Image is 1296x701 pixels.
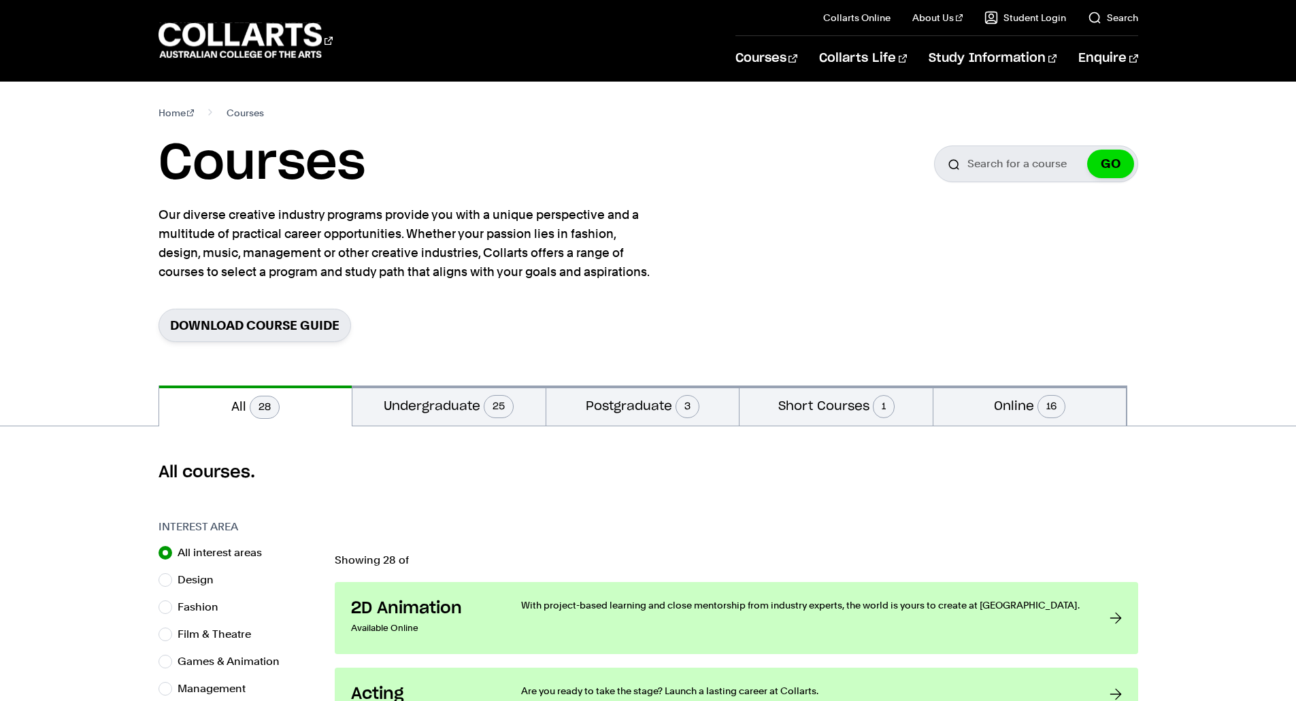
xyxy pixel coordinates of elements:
a: Download Course Guide [159,309,351,342]
span: 1 [873,395,895,418]
label: All interest areas [178,543,273,562]
button: All28 [159,386,352,426]
h2: All courses. [159,462,1138,483]
span: 28 [250,396,280,419]
button: Undergraduate25 [352,386,546,426]
a: 2D Animation Available Online With project-based learning and close mentorship from industry expe... [335,582,1138,654]
h1: Courses [159,133,365,194]
span: 16 [1037,395,1065,418]
label: Fashion [178,598,229,617]
label: Design [178,570,225,589]
span: 3 [676,395,699,418]
a: Home [159,103,195,122]
p: Showing 28 of [335,555,1138,566]
button: Online16 [933,386,1127,426]
button: Postgraduate3 [546,386,740,426]
h3: 2D Animation [351,598,494,619]
a: About Us [912,11,963,24]
p: Available Online [351,619,494,638]
p: Our diverse creative industry programs provide you with a unique perspective and a multitude of p... [159,205,655,281]
a: Collarts Life [819,36,907,81]
a: Search [1088,11,1138,24]
a: Study Information [929,36,1057,81]
input: Search for a course [934,146,1138,182]
span: Courses [227,103,264,122]
p: Are you ready to take the stage? Launch a lasting career at Collarts. [521,684,1082,698]
div: Go to homepage [159,21,333,60]
label: Games & Animation [178,652,290,671]
p: With project-based learning and close mentorship from industry experts, the world is yours to cre... [521,598,1082,612]
button: GO [1087,150,1134,178]
label: Film & Theatre [178,625,262,644]
a: Student Login [984,11,1066,24]
a: Courses [735,36,797,81]
span: 25 [484,395,514,418]
a: Enquire [1078,36,1137,81]
button: Short Courses1 [740,386,933,426]
label: Management [178,679,256,698]
h3: Interest Area [159,519,321,535]
a: Collarts Online [823,11,891,24]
